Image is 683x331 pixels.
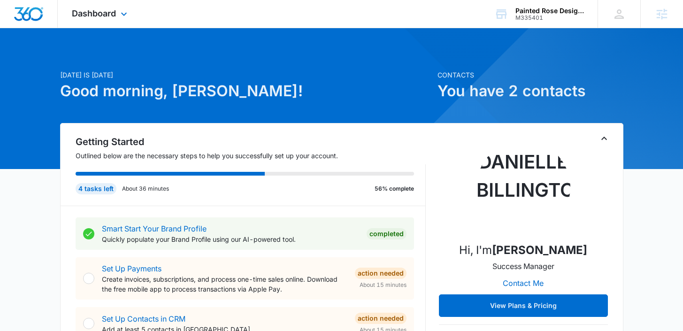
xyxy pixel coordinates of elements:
button: View Plans & Pricing [439,294,608,317]
button: Toggle Collapse [599,133,610,144]
img: Danielle Billington [476,140,570,234]
span: About 15 minutes [360,281,407,289]
h1: Good morning, [PERSON_NAME]! [60,80,432,102]
p: Quickly populate your Brand Profile using our AI-powered tool. [102,234,359,244]
div: Completed [367,228,407,239]
div: v 4.0.25 [26,15,46,23]
a: Set Up Payments [102,264,161,273]
p: Create invoices, subscriptions, and process one-time sales online. Download the free mobile app t... [102,274,347,294]
p: Success Manager [492,261,554,272]
button: Contact Me [493,272,553,294]
h2: Getting Started [76,135,426,149]
div: account id [515,15,584,21]
div: Action Needed [355,268,407,279]
div: Keywords by Traffic [104,55,158,62]
a: Set Up Contacts in CRM [102,314,185,323]
div: Action Needed [355,313,407,324]
img: logo_orange.svg [15,15,23,23]
p: Outlined below are the necessary steps to help you successfully set up your account. [76,151,426,161]
div: Domain: [DOMAIN_NAME] [24,24,103,32]
p: Hi, I'm [459,242,587,259]
p: About 36 minutes [122,185,169,193]
strong: [PERSON_NAME] [492,243,587,257]
img: tab_keywords_by_traffic_grey.svg [93,54,101,62]
div: account name [515,7,584,15]
span: Dashboard [72,8,116,18]
p: 56% complete [375,185,414,193]
h1: You have 2 contacts [437,80,623,102]
a: Smart Start Your Brand Profile [102,224,207,233]
div: Domain Overview [36,55,84,62]
div: 4 tasks left [76,183,116,194]
img: tab_domain_overview_orange.svg [25,54,33,62]
p: [DATE] is [DATE] [60,70,432,80]
img: website_grey.svg [15,24,23,32]
p: Contacts [437,70,623,80]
